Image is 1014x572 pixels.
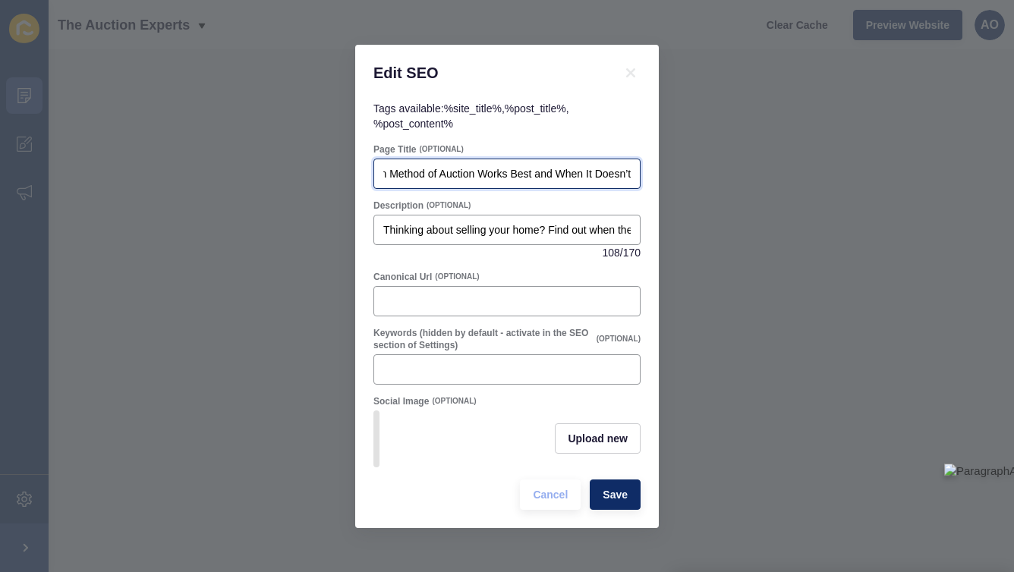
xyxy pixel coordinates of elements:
label: Description [373,200,424,212]
label: Canonical Url [373,271,432,283]
span: (OPTIONAL) [432,396,476,407]
code: %post_title% [505,102,566,115]
span: (OPTIONAL) [419,144,463,155]
span: / [620,245,623,260]
button: Save [590,479,641,510]
label: Page Title [373,143,416,156]
span: Tags available: , , [373,102,569,130]
code: %post_content% [373,118,453,130]
code: %site_title% [444,102,502,115]
span: 170 [623,245,641,260]
button: Upload new [555,423,641,454]
span: Upload new [568,431,628,446]
span: 108 [602,245,619,260]
h1: Edit SEO [373,63,603,83]
span: (OPTIONAL) [597,334,641,344]
span: (OPTIONAL) [435,272,479,282]
label: Keywords (hidden by default - activate in the SEO section of Settings) [373,327,594,351]
span: Cancel [533,487,568,502]
button: Cancel [520,479,581,510]
span: Save [603,487,628,502]
label: Social Image [373,395,429,407]
span: (OPTIONAL) [427,200,471,211]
